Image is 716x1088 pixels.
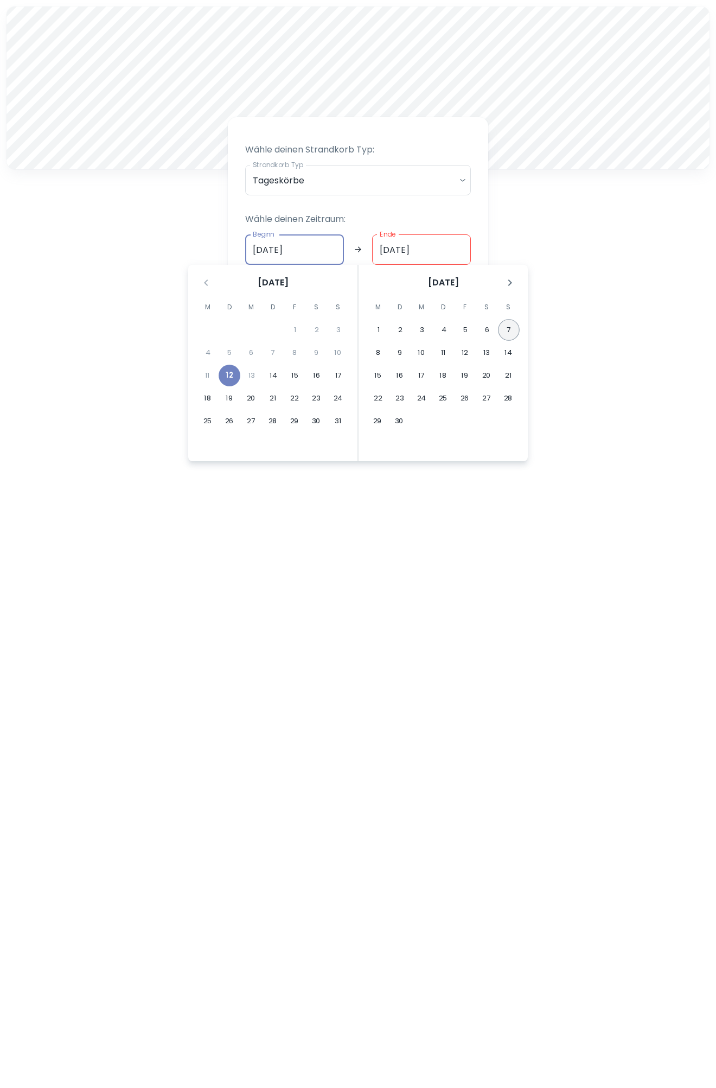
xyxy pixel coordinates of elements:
button: 30 [388,410,410,432]
button: 16 [389,365,411,386]
span: Donnerstag [263,296,283,318]
button: Nächster Monat [501,273,519,292]
button: 11 [432,342,454,364]
span: Dienstag [220,296,239,318]
button: 14 [263,365,284,386]
button: 12 [219,365,240,386]
button: 5 [455,319,476,341]
button: 23 [305,387,327,409]
button: 29 [284,410,305,432]
span: Sonntag [328,296,348,318]
button: 15 [284,365,306,386]
button: 18 [432,365,454,386]
button: 17 [328,365,349,386]
button: 18 [197,387,219,409]
button: 4 [433,319,455,341]
button: 20 [476,365,497,386]
button: 10 [411,342,432,364]
span: [DATE] [258,276,289,289]
button: 12 [454,342,476,364]
label: Ende [380,230,395,239]
button: 9 [389,342,411,364]
button: 2 [389,319,411,341]
button: 25 [432,387,454,409]
button: 29 [367,410,388,432]
span: Dienstag [390,296,410,318]
button: 26 [219,410,240,432]
span: Samstag [477,296,496,318]
span: Donnerstag [433,296,453,318]
button: 28 [262,410,284,432]
button: 26 [454,387,476,409]
button: 24 [327,387,349,409]
button: 27 [240,410,262,432]
span: Montag [368,296,388,318]
span: [DATE] [428,276,459,289]
button: 1 [368,319,389,341]
button: 17 [411,365,432,386]
button: 23 [389,387,411,409]
p: Wähle deinen Strandkorb Typ: [245,143,471,156]
button: 19 [454,365,476,386]
span: Montag [198,296,218,318]
button: 6 [476,319,498,341]
span: Mittwoch [412,296,431,318]
span: Freitag [455,296,475,318]
button: 7 [498,319,520,341]
button: 22 [284,387,305,409]
p: Wähle deinen Zeitraum: [245,213,471,226]
span: Mittwoch [241,296,261,318]
input: dd.mm.yyyy [372,234,471,265]
button: 13 [476,342,497,364]
button: 3 [411,319,433,341]
button: 27 [476,387,497,409]
button: 21 [497,365,519,386]
button: 31 [327,410,349,432]
span: Freitag [285,296,304,318]
button: 21 [262,387,284,409]
button: 28 [497,387,519,409]
span: Samstag [306,296,326,318]
input: dd.mm.yyyy [245,234,344,265]
button: 24 [411,387,432,409]
div: Tageskörbe [245,165,471,195]
label: Beginn [253,230,274,239]
button: 19 [219,387,240,409]
button: 20 [240,387,262,409]
button: 22 [367,387,389,409]
button: 25 [197,410,219,432]
button: 15 [367,365,389,386]
button: 16 [306,365,328,386]
span: Sonntag [498,296,518,318]
label: Strandkorb Typ [253,160,303,169]
button: 30 [305,410,327,432]
button: 14 [497,342,519,364]
button: 8 [367,342,389,364]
